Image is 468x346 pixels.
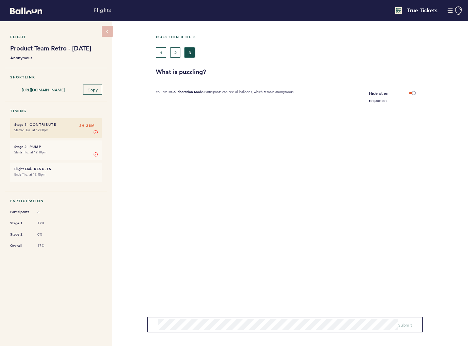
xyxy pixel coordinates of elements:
[398,321,412,328] button: Submit
[448,6,463,15] button: Manage Account
[94,7,112,14] a: Flights
[156,68,463,76] h3: What is puzzling?
[10,199,102,203] h5: Participation
[14,150,47,154] time: Starts Thu. at 12:10pm
[184,47,195,58] button: 3
[170,47,180,58] button: 2
[10,242,31,249] span: Overall
[37,243,58,248] span: 17%
[10,231,31,238] span: Stage 2
[156,35,463,39] h5: Question 3 of 3
[407,6,437,15] h4: True Tickets
[5,7,42,14] a: Balloon
[398,322,412,328] span: Submit
[156,90,294,104] p: You are in Participants can see all balloons, which remain anonymous.
[10,220,31,227] span: Stage 1
[14,122,98,127] h6: - Contribute
[10,54,102,61] b: Anonymous
[156,47,166,58] button: 1
[14,167,98,171] h6: - Results
[10,44,102,52] h1: Product Team Retro - [DATE]
[14,145,27,149] small: Stage 2
[37,232,58,237] span: 0%
[14,172,46,177] time: Ends Thu. at 12:15pm
[14,167,31,171] small: Flight End
[10,7,42,14] svg: Balloon
[37,221,58,226] span: 17%
[10,109,102,113] h5: Timing
[10,75,102,79] h5: Shortlink
[10,35,102,39] h5: Flight
[14,128,49,132] time: Started Tue. at 12:00pm
[369,90,389,103] span: Hide other responses
[37,210,58,214] span: 6
[171,90,204,94] b: Collaboration Mode.
[87,87,98,92] span: Copy
[10,209,31,215] span: Participants
[79,122,95,129] span: 2H 28M
[14,122,27,127] small: Stage 1
[14,145,98,149] h6: - Pump
[83,85,102,95] button: Copy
